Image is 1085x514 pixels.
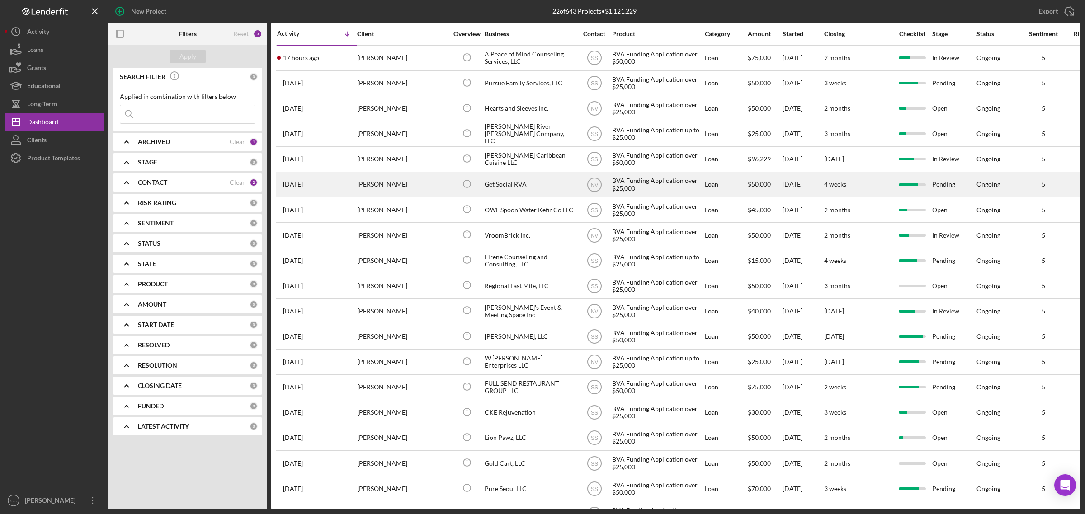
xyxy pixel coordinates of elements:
div: Ongoing [976,358,1000,365]
div: Overview [450,30,484,37]
div: [DATE] [783,173,823,196]
div: 0 [250,422,258,430]
time: [DATE] [824,332,844,340]
div: Loan [705,375,747,399]
b: Filters [179,30,197,37]
div: Stage [932,30,976,37]
div: Loan [705,350,747,374]
div: Category [705,30,747,37]
div: Loan [705,325,747,349]
text: SS [590,55,598,61]
time: 2025-08-04 20:20 [283,181,303,188]
time: 3 weeks [824,408,846,416]
button: Long-Term [5,95,104,113]
div: 5 [1021,308,1066,315]
div: Ongoing [976,460,1000,467]
div: BVA Funding Application over $25,000 [612,426,703,450]
div: $50,000 [748,97,782,121]
text: SS [590,384,598,391]
div: BVA Funding Application up to $25,000 [612,350,703,374]
time: 4 weeks [824,180,846,188]
div: Contact [577,30,611,37]
div: 5 [1021,358,1066,365]
time: [DATE] [824,307,844,315]
button: New Project [108,2,175,20]
div: Ongoing [976,308,1000,315]
div: [DATE] [783,375,823,399]
text: SS [590,334,598,340]
button: Loans [5,41,104,59]
button: Grants [5,59,104,77]
b: ARCHIVED [138,138,170,145]
div: [PERSON_NAME]'s Event & Meeting Space Inc [485,299,575,323]
div: [PERSON_NAME] [357,375,448,399]
a: Clients [5,131,104,149]
div: 5 [1021,383,1066,391]
time: 2025-07-14 22:07 [283,409,303,416]
time: 2025-08-11 20:11 [283,54,319,61]
div: 5 [1021,79,1066,87]
div: Sentiment [1021,30,1066,37]
div: [DATE] [783,451,823,475]
div: 0 [250,260,258,268]
button: Activity [5,23,104,41]
div: Ongoing [976,333,1000,340]
div: Checklist [893,30,931,37]
div: Clients [27,131,47,151]
div: In Review [932,46,976,70]
div: Activity [27,23,49,43]
b: CONTACT [138,179,167,186]
time: 2025-07-17 14:10 [283,383,303,391]
time: 2025-07-29 19:30 [283,257,303,264]
div: Open [932,198,976,222]
time: 2025-07-18 18:16 [283,358,303,365]
time: 4 weeks [824,257,846,264]
div: 5 [1021,333,1066,340]
div: Product [612,30,703,37]
div: $70,000 [748,477,782,500]
div: BVA Funding Application over $25,000 [612,198,703,222]
div: $50,000 [748,325,782,349]
div: OWL Spoon Water Kefir Co LLC [485,198,575,222]
div: BVA Funding Application over $25,000 [612,223,703,247]
div: 5 [1021,206,1066,214]
div: 5 [1021,54,1066,61]
b: LATEST ACTIVITY [138,423,189,430]
div: VroomBrick Inc. [485,223,575,247]
div: [DATE] [783,46,823,70]
div: [DATE] [783,223,823,247]
div: Open [932,122,976,146]
b: PRODUCT [138,280,168,288]
div: Pending [932,375,976,399]
div: [PERSON_NAME] River [PERSON_NAME] Company, LLC [485,122,575,146]
div: BVA Funding Application over $50,000 [612,375,703,399]
div: 0 [250,219,258,227]
time: 2 months [824,104,850,112]
div: $50,000 [748,173,782,196]
div: 5 [1021,232,1066,239]
div: 0 [250,341,258,349]
time: 2025-07-22 21:15 [283,308,303,315]
div: [PERSON_NAME] [357,477,448,500]
a: Product Templates [5,149,104,167]
div: [PERSON_NAME] [23,491,81,512]
div: Loan [705,477,747,500]
div: 5 [1021,460,1066,467]
text: SS [590,156,598,163]
div: 1 [250,138,258,146]
time: 3 weeks [824,485,846,492]
div: Ongoing [976,257,1000,264]
div: Pending [932,325,976,349]
div: Closing [824,30,892,37]
time: 2025-07-28 12:53 [283,282,303,290]
div: Pending [932,248,976,272]
text: NV [590,232,598,238]
div: Grants [27,59,46,79]
div: 3 [253,29,262,38]
text: SS [590,460,598,467]
div: Lion Pawz, LLC [485,426,575,450]
div: Ongoing [976,54,1000,61]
